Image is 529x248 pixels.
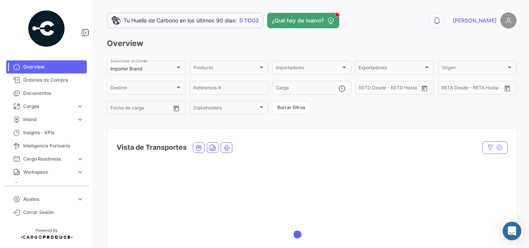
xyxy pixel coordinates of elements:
[359,66,423,72] span: Exportadores
[6,74,87,87] a: Órdenes de Compra
[23,156,74,162] span: Cargo Readiness
[207,143,218,152] button: Land
[23,129,84,136] span: Insights - KPIs
[110,66,142,72] mat-select-trigger: Importer Brand
[359,86,373,92] input: Desde
[23,116,74,123] span: Inland
[110,106,124,112] input: Desde
[110,86,175,92] span: Destino
[6,126,87,139] a: Insights - KPIs
[23,142,84,149] span: Inteligencia Portuaria
[77,169,84,176] span: expand_more
[77,156,84,162] span: expand_more
[502,82,513,94] button: Open calendar
[77,103,84,110] span: expand_more
[6,179,87,192] a: Programas
[453,17,496,24] span: [PERSON_NAME]
[193,106,258,112] span: Stakeholders
[27,9,66,48] img: powered-by.png
[272,17,324,24] span: ¿Qué hay de nuevo?
[23,103,74,110] span: Cargas
[124,17,237,24] span: Tu Huella de Carbono en los últimos 90 días:
[23,63,84,70] span: Overview
[378,86,407,92] input: Hasta
[276,66,340,72] span: Importadores
[267,13,339,28] button: ¿Qué hay de nuevo?
[239,17,259,24] span: 0 TCO2
[117,142,187,153] h4: Vista de Transportes
[77,116,84,123] span: expand_more
[441,66,506,72] span: Origen
[441,86,455,92] input: Desde
[193,143,204,152] button: Ocean
[77,196,84,203] span: expand_more
[107,38,517,49] h3: Overview
[6,87,87,100] a: Documentos
[23,169,74,176] span: Workspace
[221,143,232,152] button: Air
[461,86,489,92] input: Hasta
[23,196,74,203] span: Ajustes
[23,77,84,84] span: Órdenes de Compra
[107,13,263,28] a: Tu Huella de Carbono en los últimos 90 días:0 TCO2
[23,209,84,216] span: Cerrar Sesión
[130,106,158,112] input: Hasta
[23,90,84,97] span: Documentos
[23,182,84,189] span: Programas
[503,222,521,240] div: Abrir Intercom Messenger
[419,82,430,94] button: Open calendar
[170,103,182,114] button: Open calendar
[6,139,87,152] a: Inteligencia Portuaria
[500,12,517,29] img: placeholder-user.png
[6,60,87,74] a: Overview
[272,101,310,114] button: Borrar filtros
[193,66,258,72] span: Producto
